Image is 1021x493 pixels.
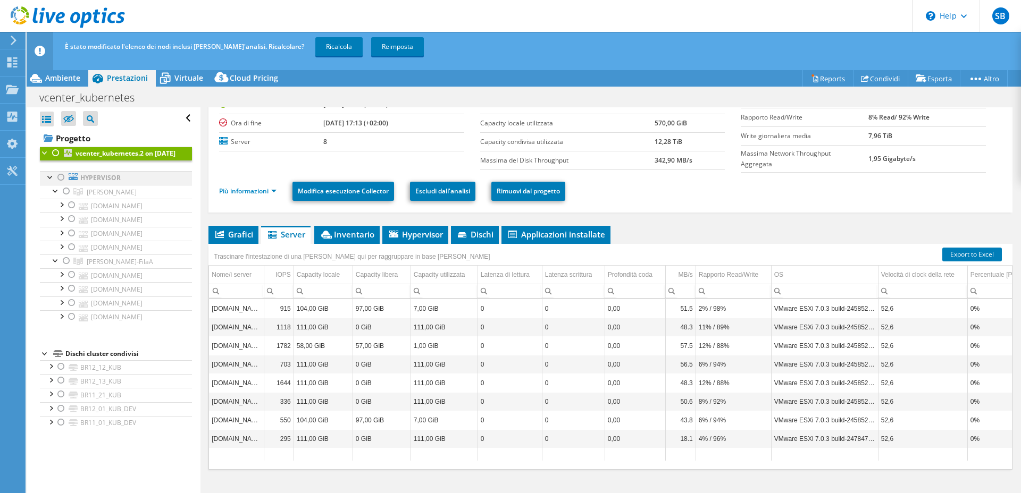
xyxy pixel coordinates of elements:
b: 570,00 GiB [655,118,687,127]
a: [DOMAIN_NAME] [40,241,192,254]
td: Column Latenza scrittura, Value 0 [542,318,605,336]
td: Column Rapporto Read/Write, Value 12% / 88% [696,373,771,392]
td: Column Nome/i server, Value br-hs-15.dc.ngi.it [209,429,264,448]
td: OS Column [771,266,878,284]
td: Column Rapporto Read/Write, Value 6% / 94% [696,411,771,429]
label: Capacity condivisa utilizzata [480,137,655,147]
label: Capacity locale utilizzata [480,118,655,129]
td: Column Latenza scrittura, Value 0 [542,392,605,411]
td: Column OS, Value VMware ESXi 7.0.3 build-24585291 [771,299,878,318]
b: 5 [655,100,658,109]
td: Column Latenza scrittura, Value 0 [542,336,605,355]
div: IOPS [275,268,291,281]
a: Rimuovi dal progetto [491,182,565,201]
td: Column Capacity locale, Value 111,00 GiB [294,318,353,336]
td: Column Latenza scrittura, Value 0 [542,373,605,392]
td: Column OS, Value VMware ESXi 7.0.3 build-24585291 [771,336,878,355]
b: 8 [323,137,327,146]
td: Column Capacity libera, Value 0 GiB [353,429,411,448]
td: Column Velocità di clock della rete, Value 52,6 [878,336,967,355]
div: Data grid [208,244,1012,470]
a: BR11_01_KUB_DEV [40,416,192,430]
label: Massima Network Throughput Aggregata [741,148,868,169]
a: Esporta [908,70,960,87]
a: Hypervisor [40,171,192,185]
td: Column IOPS, Value 295 [264,429,294,448]
td: Column Nome/i server, Value br-hs-39.dc.ngi.it [209,411,264,429]
td: MB/s Column [665,266,696,284]
div: Capacity libera [356,268,398,281]
a: Condividi [853,70,908,87]
td: Column Capacity utilizzata, Value 111,00 GiB [411,318,478,336]
a: [DOMAIN_NAME] [40,199,192,212]
td: Column OS, Value VMware ESXi 7.0.3 build-24585291 [771,355,878,373]
td: Column IOPS, Value 336 [264,392,294,411]
td: Column Profondità coda, Value 0,00 [605,355,665,373]
h1: vcenter_kubernetes [35,92,151,104]
td: Column Capacity locale, Value 111,00 GiB [294,373,353,392]
td: Column IOPS, Value 550 [264,411,294,429]
div: Rapporto Read/Write [699,268,759,281]
td: Column OS, Value VMware ESXi 7.0.3 build-24585291 [771,373,878,392]
label: Write giornaliera media [741,131,868,141]
td: Column Capacity utilizzata, Value 111,00 GiB [411,373,478,392]
a: BR12_12_KUB [40,360,192,374]
td: Column Capacity utilizzata, Value 1,00 GiB [411,336,478,355]
td: Column Capacity locale, Value 104,00 GiB [294,299,353,318]
td: Column OS, Filter cell [771,284,878,298]
td: Column Latenza di lettura, Filter cell [478,284,542,298]
td: Column Latenza di lettura, Value 0 [478,318,542,336]
td: Column Profondità coda, Value 0,00 [605,299,665,318]
span: [PERSON_NAME]-FilaA [87,257,153,266]
td: Latenza scrittura Column [542,266,605,284]
td: Column IOPS, Value 1644 [264,373,294,392]
div: Capacity locale [297,268,340,281]
a: [DOMAIN_NAME] [40,212,192,226]
span: Hypervisor [388,229,443,240]
b: 7,96 TiB [868,131,892,140]
td: Column Profondità coda, Value 0,00 [605,392,665,411]
b: 8% Read/ 92% Write [868,113,930,122]
td: Column IOPS, Value 703 [264,355,294,373]
label: Ora di fine [219,118,323,129]
td: Column Rapporto Read/Write, Value 8% / 92% [696,392,771,411]
span: Dischi [456,229,493,240]
td: Column Velocità di clock della rete, Value 52,6 [878,318,967,336]
td: Column Latenza di lettura, Value 0 [478,299,542,318]
td: Column Capacity locale, Filter cell [294,284,353,298]
span: Applicazioni installate [507,229,605,240]
a: [DOMAIN_NAME] [40,296,192,310]
a: Progetto [40,130,192,147]
div: Latenza di lettura [481,268,530,281]
td: Column OS, Value VMware ESXi 7.0.3 build-24585291 [771,392,878,411]
a: Altro [960,70,1008,87]
td: Column Nome/i server, Value br-hs-55.dc.ngi.it [209,299,264,318]
td: Column MB/s, Value 57.5 [665,336,696,355]
label: Server [219,137,323,147]
span: Inventario [320,229,374,240]
td: Column Latenza scrittura, Filter cell [542,284,605,298]
a: KUBE-FilaB [40,185,192,199]
td: Column Capacity utilizzata, Filter cell [411,284,478,298]
td: Column Capacity libera, Value 0 GiB [353,392,411,411]
td: Column Capacity locale, Value 111,00 GiB [294,392,353,411]
a: [DOMAIN_NAME] [40,310,192,324]
div: OS [774,268,783,281]
td: Column MB/s, Value 50.6 [665,392,696,411]
a: Reimposta [371,37,424,56]
a: Export to Excel [942,248,1002,261]
a: Più informazioni [219,186,277,195]
td: Column MB/s, Value 56.5 [665,355,696,373]
div: Profondità coda [608,268,652,281]
td: Nome/i server Column [209,266,264,284]
td: Column MB/s, Value 18.1 [665,429,696,448]
a: BR12_13_KUB [40,374,192,388]
td: Column Nome/i server, Value br-hs-24.dc.ngi.it [209,355,264,373]
span: È stato modificato l'elenco dei nodi inclusi [PERSON_NAME]'analisi. Ricalcolare? [65,42,304,51]
td: Column Velocità di clock della rete, Value 52,6 [878,411,967,429]
a: Modifica esecuzione Collector [292,182,394,201]
b: 12,28 TiB [655,137,682,146]
td: Column Velocità di clock della rete, Value 52,6 [878,373,967,392]
td: Column Profondità coda, Value 0,00 [605,429,665,448]
td: Latenza di lettura Column [478,266,542,284]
